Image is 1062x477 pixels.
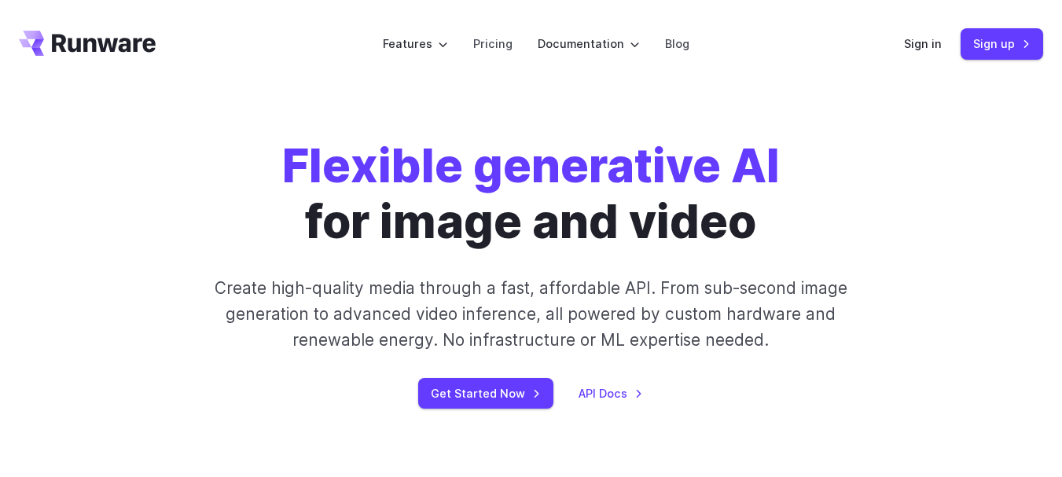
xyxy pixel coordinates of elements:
[418,378,553,409] a: Get Started Now
[473,35,513,53] a: Pricing
[282,138,780,250] h1: for image and video
[579,384,643,402] a: API Docs
[538,35,640,53] label: Documentation
[19,31,156,56] a: Go to /
[904,35,942,53] a: Sign in
[961,28,1043,59] a: Sign up
[204,275,859,354] p: Create high-quality media through a fast, affordable API. From sub-second image generation to adv...
[383,35,448,53] label: Features
[282,138,780,193] strong: Flexible generative AI
[665,35,689,53] a: Blog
